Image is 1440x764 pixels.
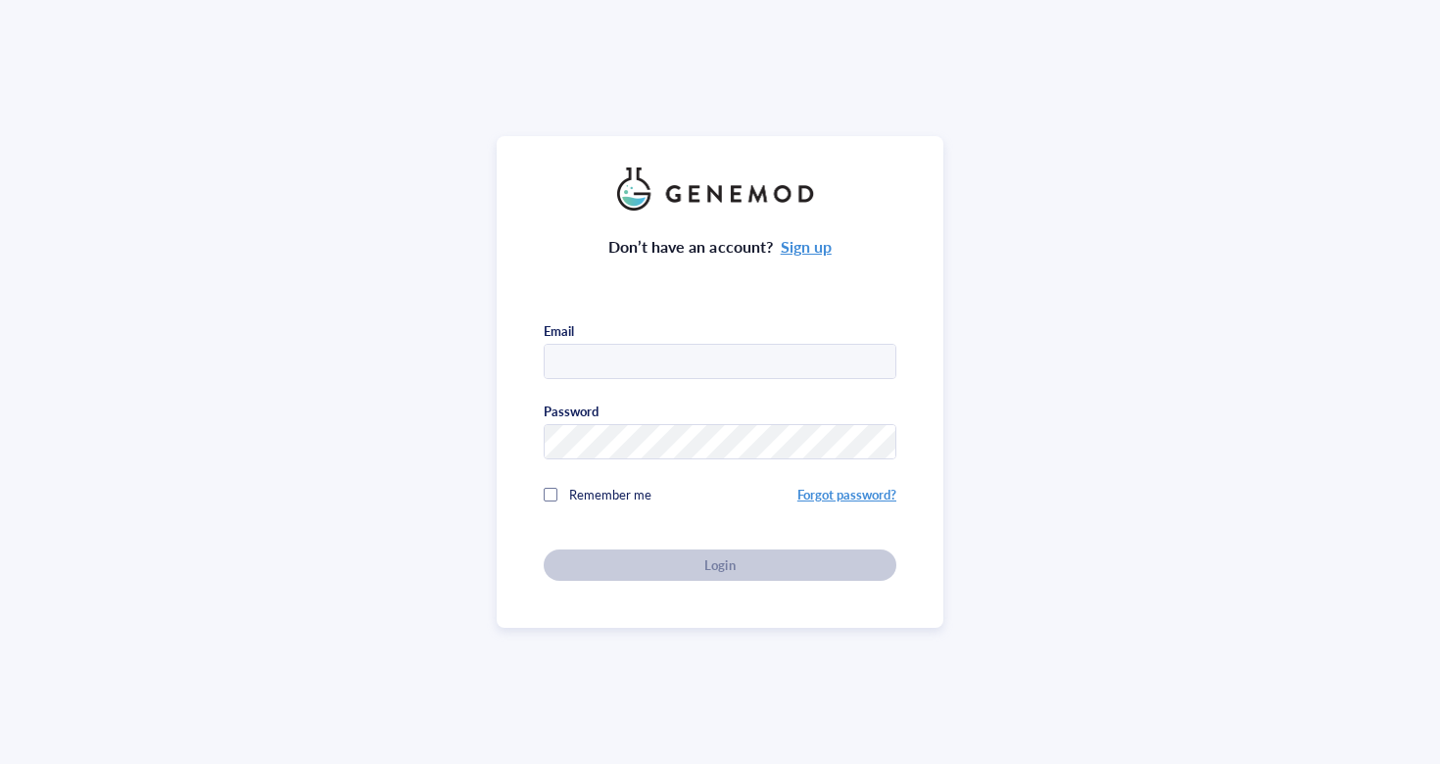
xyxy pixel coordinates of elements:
div: Email [544,322,574,340]
div: Don’t have an account? [608,234,832,260]
a: Forgot password? [797,485,896,503]
span: Remember me [569,485,651,503]
img: genemod_logo_light-BcqUzbGq.png [617,167,823,211]
a: Sign up [781,235,832,258]
div: Password [544,403,599,420]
